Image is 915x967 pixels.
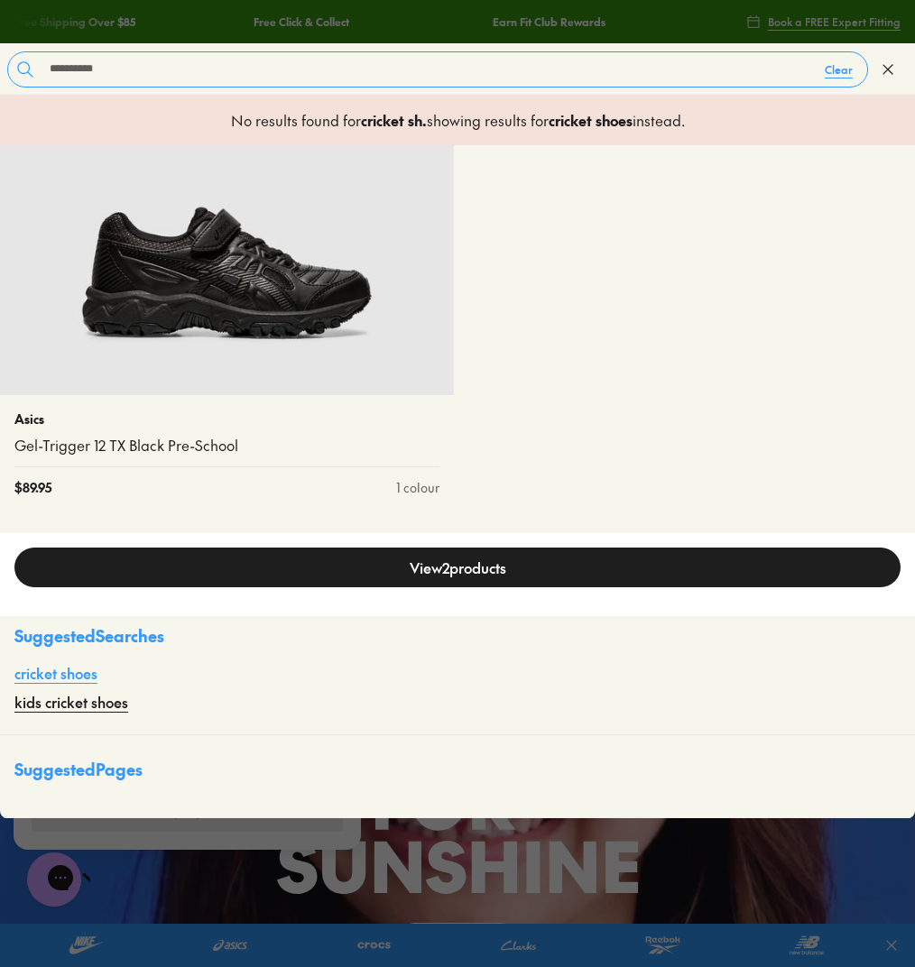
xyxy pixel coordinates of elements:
[18,846,90,913] iframe: Gorgias live chat messenger
[768,14,901,30] span: Book a FREE Expert Fitting
[14,662,97,684] a: cricket shoes
[14,757,901,796] p: Suggested Pages
[14,436,439,456] a: Gel-Trigger 12 TX Black Pre-School
[318,23,343,48] button: Dismiss campaign
[396,478,439,497] div: 1 colour
[68,26,139,44] h3: Shoes
[231,109,685,131] p: No results found for showing results for instead.
[14,691,128,713] a: kids cricket shoes
[14,623,901,662] p: Suggested Searches
[549,110,633,130] b: cricket shoes
[32,118,343,158] div: Reply to the campaigns
[810,53,867,86] button: Clear
[14,478,51,497] span: $ 89.95
[32,57,343,111] div: Need help finding the perfect pair for your little one? Let’s chat!
[14,548,901,587] a: View2products
[14,21,361,111] div: Message from Shoes. Need help finding the perfect pair for your little one? Let’s chat!
[361,110,427,130] b: cricket sh .
[14,3,361,176] div: Campaign message
[14,410,439,428] p: Asics
[32,21,60,50] img: Shoes logo
[746,5,901,38] a: Book a FREE Expert Fitting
